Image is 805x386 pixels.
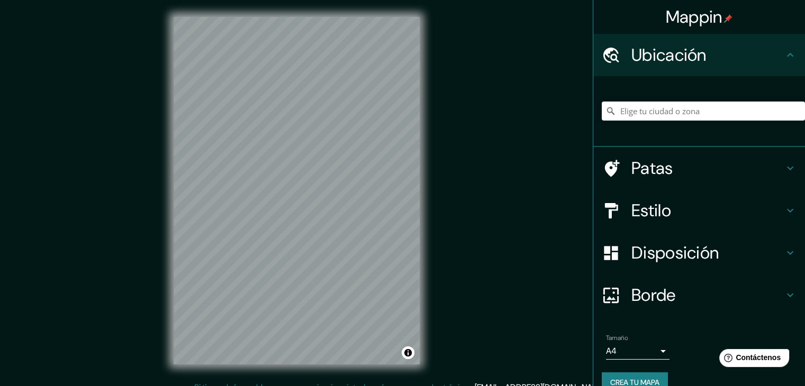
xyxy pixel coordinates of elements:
canvas: Mapa [174,17,420,364]
font: Estilo [631,199,671,222]
font: A4 [606,345,617,356]
div: Patas [593,147,805,189]
div: Ubicación [593,34,805,76]
div: A4 [606,343,670,360]
div: Estilo [593,189,805,232]
div: Borde [593,274,805,316]
img: pin-icon.png [724,14,732,23]
iframe: Lanzador de widgets de ayuda [711,345,793,374]
font: Ubicación [631,44,707,66]
font: Tamaño [606,334,628,342]
font: Disposición [631,242,719,264]
div: Disposición [593,232,805,274]
input: Elige tu ciudad o zona [602,102,805,121]
font: Patas [631,157,673,179]
button: Activar o desactivar atribución [402,346,414,359]
font: Mappin [666,6,722,28]
font: Borde [631,284,676,306]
